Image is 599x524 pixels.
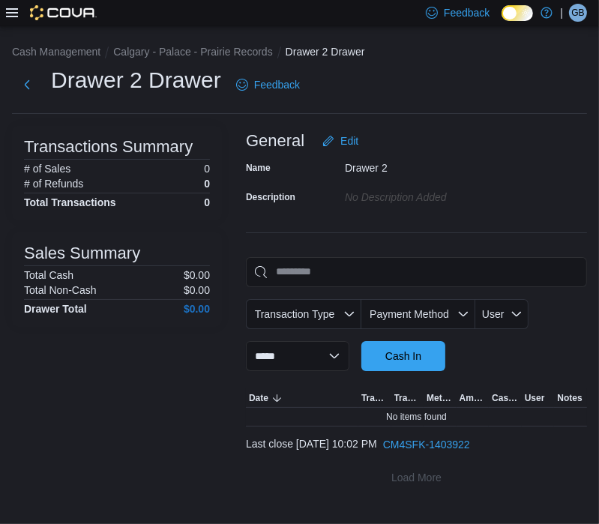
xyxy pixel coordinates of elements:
p: $0.00 [184,284,210,296]
span: Load More [391,470,442,485]
button: Load More [246,463,587,493]
span: CM4SFK-1403922 [383,437,470,452]
p: 0 [204,163,210,175]
span: Amount [460,392,487,404]
span: Transaction # [394,392,421,404]
div: Gray Bonato [569,4,587,22]
button: Cash Management [12,46,100,58]
p: 0 [204,178,210,190]
input: This is a search bar. As you type, the results lower in the page will automatically filter. [246,257,587,287]
span: Method [427,392,454,404]
p: $0.00 [184,269,210,281]
h6: Total Non-Cash [24,284,97,296]
button: Method [424,389,457,407]
button: Transaction Type [358,389,391,407]
nav: An example of EuiBreadcrumbs [12,44,587,62]
span: Cash Back [492,392,519,404]
label: Description [246,191,295,203]
span: Date [249,392,268,404]
span: GB [571,4,584,22]
h6: # of Refunds [24,178,83,190]
h4: $0.00 [184,303,210,315]
button: Notes [554,389,587,407]
span: Transaction Type [361,392,388,404]
h6: Total Cash [24,269,73,281]
button: Cash In [361,341,445,371]
button: User [522,389,555,407]
p: | [560,4,563,22]
input: Dark Mode [502,5,533,21]
span: Notes [557,392,582,404]
h3: Transactions Summary [24,138,193,156]
button: Payment Method [361,299,475,329]
button: Edit [316,126,364,156]
h4: Drawer Total [24,303,87,315]
span: Feedback [254,77,300,92]
button: Next [12,70,42,100]
span: Dark Mode [502,21,502,22]
button: Amount [457,389,490,407]
span: User [482,308,505,320]
span: Cash In [385,349,421,364]
div: Drawer 2 [345,156,546,174]
img: Cova [30,5,97,20]
button: CM4SFK-1403922 [377,430,476,460]
span: Transaction Type [255,308,335,320]
button: Transaction # [391,389,424,407]
label: Name [246,162,271,174]
button: Drawer 2 Drawer [286,46,365,58]
h3: General [246,132,304,150]
span: Feedback [444,5,490,20]
a: Feedback [230,70,306,100]
h3: Sales Summary [24,244,140,262]
button: User [475,299,529,329]
button: Transaction Type [246,299,361,329]
div: No Description added [345,185,546,203]
button: Date [246,389,358,407]
span: User [525,392,545,404]
h1: Drawer 2 Drawer [51,65,221,95]
button: Cash Back [489,389,522,407]
h4: Total Transactions [24,196,116,208]
span: Payment Method [370,308,449,320]
div: Last close [DATE] 10:02 PM [246,430,587,460]
span: Edit [340,133,358,148]
h4: 0 [204,196,210,208]
span: No items found [386,411,447,423]
h6: # of Sales [24,163,70,175]
button: Calgary - Palace - Prairie Records [113,46,272,58]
